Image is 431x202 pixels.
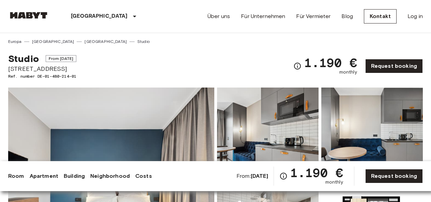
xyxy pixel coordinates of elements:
[207,12,230,20] a: Über uns
[8,53,39,64] span: Studio
[251,173,268,179] b: [DATE]
[364,9,397,24] a: Kontakt
[321,88,423,177] img: Picture of unit DE-01-480-214-01
[341,12,353,20] a: Blog
[135,172,152,180] a: Costs
[339,69,357,76] span: monthly
[30,172,58,180] a: Apartment
[407,12,423,20] a: Log in
[365,169,423,183] a: Request booking
[293,62,302,70] svg: Check cost overview for full price breakdown. Please note that discounts apply to new joiners onl...
[8,12,49,19] img: Habyt
[8,64,76,73] span: [STREET_ADDRESS]
[8,172,24,180] a: Room
[279,172,288,180] svg: Check cost overview for full price breakdown. Please note that discounts apply to new joiners onl...
[365,59,423,73] a: Request booking
[137,38,150,45] a: Studio
[325,179,343,186] span: monthly
[46,55,77,62] span: From [DATE]
[241,12,285,20] a: Für Unternehmen
[296,12,330,20] a: Für Vermieter
[84,38,127,45] a: [GEOGRAPHIC_DATA]
[71,12,128,20] p: [GEOGRAPHIC_DATA]
[8,38,21,45] a: Europa
[236,172,268,180] span: From:
[64,172,85,180] a: Building
[8,73,76,79] span: Ref. number DE-01-480-214-01
[32,38,74,45] a: [GEOGRAPHIC_DATA]
[304,57,357,69] span: 1.190 €
[290,167,343,179] span: 1.190 €
[90,172,130,180] a: Neighborhood
[217,88,319,177] img: Picture of unit DE-01-480-214-01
